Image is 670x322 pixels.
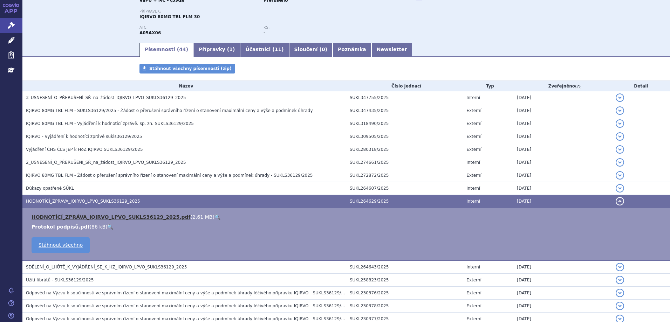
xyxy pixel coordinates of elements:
[32,214,191,220] a: HODNOTÍCÍ_ZPRÁVA_IQIRVO_LPVO_SUKLS36129_2025.pdf
[26,303,352,308] span: Odpověď na Výzvu k součinnosti ve správním řízení o stanovení maximální ceny a výše a podmínek úh...
[346,260,463,274] td: SUKL264643/2025
[229,47,233,52] span: 1
[616,276,624,284] button: detail
[513,260,612,274] td: [DATE]
[346,130,463,143] td: SUKL309505/2025
[26,290,352,295] span: Odpověď na Výzvu k součinnosti ve správním řízení o stanovení maximální ceny a výše a podmínek úh...
[575,84,581,89] abbr: (?)
[466,134,481,139] span: Externí
[466,186,480,191] span: Interní
[91,224,105,230] span: 86 kB
[32,223,663,230] li: ( )
[264,30,265,35] strong: -
[346,91,463,104] td: SUKL347755/2025
[346,274,463,287] td: SUKL258823/2025
[333,43,371,57] a: Poznámka
[513,274,612,287] td: [DATE]
[26,108,313,113] span: IQIRVO 80MG TBL FLM - SUKLS36129/2025 - Žádost o přerušení správního řízení o stanovení maximální...
[107,224,113,230] a: 🔍
[513,195,612,208] td: [DATE]
[616,197,624,205] button: detail
[466,121,481,126] span: Externí
[466,199,480,204] span: Interní
[346,300,463,313] td: SUKL230378/2025
[616,158,624,167] button: detail
[466,108,481,113] span: Externí
[513,81,612,91] th: Zveřejněno
[513,169,612,182] td: [DATE]
[466,160,480,165] span: Interní
[616,302,624,310] button: detail
[346,156,463,169] td: SUKL274661/2025
[466,173,481,178] span: Externí
[616,171,624,180] button: detail
[179,47,186,52] span: 44
[346,117,463,130] td: SUKL318490/2025
[139,64,235,73] a: Stáhnout všechny písemnosti (zip)
[346,169,463,182] td: SUKL272872/2025
[346,143,463,156] td: SUKL280318/2025
[616,263,624,271] button: detail
[240,43,289,57] a: Účastníci (11)
[149,66,232,71] span: Stáhnout všechny písemnosti (zip)
[26,316,352,321] span: Odpověď na Výzvu k součinnosti ve správním řízení o stanovení maximální ceny a výše a podmínek úh...
[26,278,94,282] span: Užití fibrátů - SUKLS36129/2025
[275,47,281,52] span: 11
[616,132,624,141] button: detail
[513,287,612,300] td: [DATE]
[513,143,612,156] td: [DATE]
[513,156,612,169] td: [DATE]
[616,145,624,154] button: detail
[264,26,381,30] p: RS:
[139,14,200,19] span: IQIRVO 80MG TBL FLM 30
[466,147,481,152] span: Externí
[32,237,90,253] a: Stáhnout všechno
[139,43,193,57] a: Písemnosti (44)
[513,182,612,195] td: [DATE]
[22,81,346,91] th: Název
[466,303,481,308] span: Externí
[513,91,612,104] td: [DATE]
[616,119,624,128] button: detail
[26,95,186,100] span: 3_USNESENÍ_O_PŘERUŠENÍ_SŘ_na_žádost_IQIRVO_LPVO_SUKLS36129_2025
[289,43,333,57] a: Sloučení (0)
[139,30,161,35] strong: ELAFIBRANOR
[26,134,142,139] span: IQIRVO - Vyjádření k hodnotící zprávě sukls36129/2025
[32,213,663,220] li: ( )
[466,95,480,100] span: Interní
[513,104,612,117] td: [DATE]
[616,106,624,115] button: detail
[26,147,143,152] span: Vyjádření ČHS ČLS JEP k HoZ IQIRVO SUKLS36129/2025
[26,121,194,126] span: IQIRVO 80MG TBL FLM - Vyjádření k hodnotící zprávě, sp. zn. SUKLS36129/2025
[26,173,313,178] span: IQIRVO 80MG TBL FLM - Žádost o přerušení správního řízení o stanovení maximální ceny a výše a pod...
[214,214,220,220] a: 🔍
[513,117,612,130] td: [DATE]
[513,130,612,143] td: [DATE]
[466,265,480,269] span: Interní
[32,224,90,230] a: Protokol podpisů.pdf
[26,160,186,165] span: 2_USNESENÍ_O_PŘERUŠENÍ_SŘ_na_žádost_IQIRVO_LPVO_SUKLS36129_2025
[26,265,187,269] span: SDĚLENÍ_O_LHŮTĚ_K_VYJÁDŘENÍ_SE_K_HZ_IQIRVO_LPVO_SUKLS36129_2025
[616,93,624,102] button: detail
[466,290,481,295] span: Externí
[346,81,463,91] th: Číslo jednací
[466,278,481,282] span: Externí
[26,186,74,191] span: Důkazy opatřené SÚKL
[26,199,140,204] span: HODNOTÍCÍ_ZPRÁVA_IQIRVO_LPVO_SUKLS36129_2025
[193,43,240,57] a: Přípravky (1)
[371,43,412,57] a: Newsletter
[616,184,624,192] button: detail
[612,81,670,91] th: Detail
[322,47,325,52] span: 0
[346,287,463,300] td: SUKL230376/2025
[139,9,388,14] p: Přípravek:
[616,289,624,297] button: detail
[346,104,463,117] td: SUKL347435/2025
[139,26,257,30] p: ATC:
[346,195,463,208] td: SUKL264629/2025
[192,214,212,220] span: 2.61 MB
[466,316,481,321] span: Externí
[463,81,513,91] th: Typ
[513,300,612,313] td: [DATE]
[346,182,463,195] td: SUKL264607/2025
